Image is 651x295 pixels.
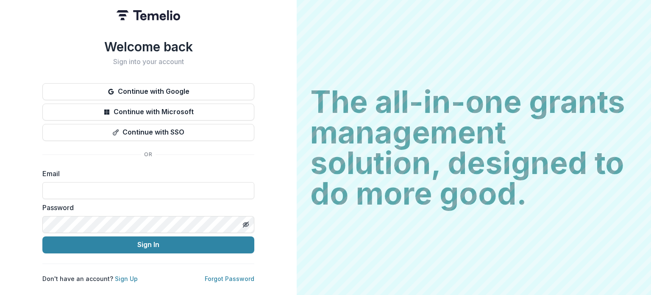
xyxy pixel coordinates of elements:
[42,236,254,253] button: Sign In
[117,10,180,20] img: Temelio
[42,124,254,141] button: Continue with SSO
[42,274,138,283] p: Don't have an account?
[42,169,249,179] label: Email
[42,58,254,66] h2: Sign into your account
[205,275,254,282] a: Forgot Password
[115,275,138,282] a: Sign Up
[42,202,249,213] label: Password
[42,83,254,100] button: Continue with Google
[42,39,254,54] h1: Welcome back
[42,104,254,121] button: Continue with Microsoft
[239,218,253,231] button: Toggle password visibility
